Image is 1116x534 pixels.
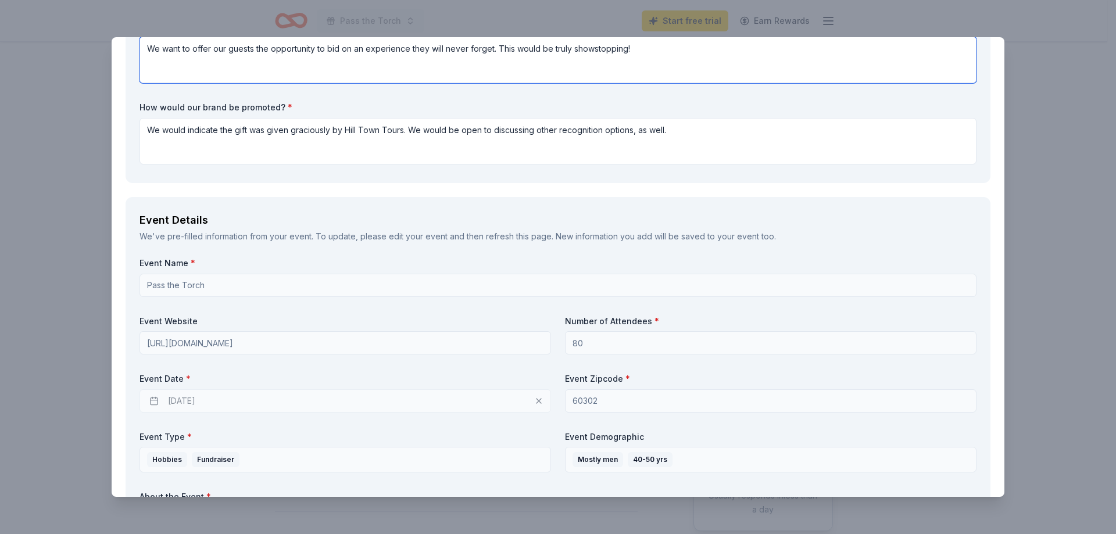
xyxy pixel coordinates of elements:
div: 40-50 yrs [628,452,673,467]
label: Event Website [139,316,551,327]
label: Event Type [139,431,551,443]
div: Hobbies [147,452,187,467]
label: Event Name [139,257,977,269]
label: About the Event [139,491,977,503]
label: Event Demographic [565,431,977,443]
button: HobbiesFundraiser [139,447,551,472]
div: Fundraiser [192,452,239,467]
div: Event Details [139,211,977,230]
textarea: We would indicate the gift was given graciously by Hill Town Tours. We would be open to discussin... [139,118,977,164]
button: Mostly men40-50 yrs [565,447,977,472]
label: Event Date [139,373,551,385]
label: Number of Attendees [565,316,977,327]
textarea: We want to offer our guests the opportunity to bid on an experience they will never forget. This ... [139,37,977,83]
div: We've pre-filled information from your event. To update, please edit your event and then refresh ... [139,230,977,243]
div: Mostly men [573,452,623,467]
label: How would our brand be promoted? [139,102,977,113]
label: Event Zipcode [565,373,977,385]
